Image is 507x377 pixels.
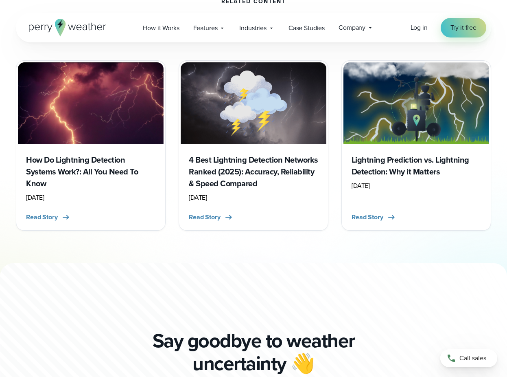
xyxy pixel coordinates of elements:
a: Call sales [440,349,497,367]
img: Lightning Detection [18,62,164,144]
div: slideshow [16,60,491,231]
span: Try it free [450,23,476,33]
a: Case Studies [282,20,332,36]
img: Lightning Prediction vs. Lightning Detection [343,62,489,144]
h3: 4 Best Lightning Detection Networks Ranked (2025): Accuracy, Reliability & Speed Compared [189,154,318,190]
a: How it Works [136,20,186,36]
a: Log in [411,23,428,33]
h3: Lightning Detection & Warning Resources [81,11,426,34]
a: Lightning Detection How Do Lightning Detection Systems Work?: All You Need To Know [DATE] Read Story [16,60,166,231]
button: Read Story [26,212,71,222]
span: Read Story [189,212,221,222]
a: Lightning Prediction vs. Lightning Detection Lightning Prediction vs. Lightning Detection: Why it... [341,60,491,231]
span: Log in [411,23,428,32]
span: Company [339,23,365,33]
span: Industries [239,23,267,33]
div: [DATE] [189,193,318,203]
h3: How Do Lightning Detection Systems Work?: All You Need To Know [26,154,155,190]
p: Say goodbye to weather uncertainty 👋 [149,329,358,375]
span: Read Story [26,212,58,222]
div: [DATE] [352,181,481,191]
div: [DATE] [26,193,155,203]
span: How it Works [143,23,179,33]
span: Case Studies [288,23,325,33]
span: Read Story [352,212,383,222]
a: Try it free [441,18,486,37]
button: Read Story [189,212,234,222]
span: Features [193,23,218,33]
a: Lightning Detection Networks Ranked 4 Best Lightning Detection Networks Ranked (2025): Accuracy, ... [179,60,328,231]
img: Lightning Detection Networks Ranked [181,62,326,144]
h3: Lightning Prediction vs. Lightning Detection: Why it Matters [352,154,481,178]
span: Call sales [459,353,486,363]
button: Read Story [352,212,396,222]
